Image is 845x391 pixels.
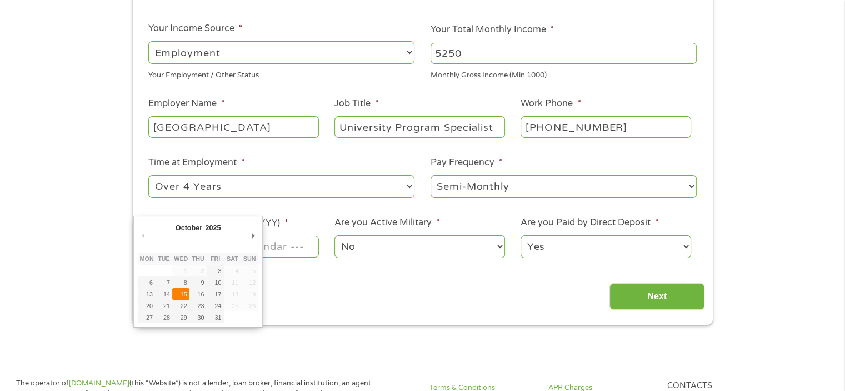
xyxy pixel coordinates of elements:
button: 23 [189,300,207,311]
input: (231) 754-4010 [521,116,691,137]
abbr: Tuesday [158,255,170,262]
label: Are you Paid by Direct Deposit [521,217,658,229]
button: 28 [156,311,173,323]
button: 7 [156,276,173,288]
abbr: Wednesday [174,255,188,262]
button: 10 [207,276,224,288]
button: 21 [156,300,173,311]
button: Next Month [248,229,258,244]
div: Your Employment / Other Status [148,66,414,81]
button: 31 [207,311,224,323]
button: 17 [207,288,224,300]
button: 15 [172,288,189,300]
button: 27 [138,311,156,323]
label: Your Income Source [148,23,242,34]
button: 20 [138,300,156,311]
label: Your Total Monthly Income [431,24,554,36]
a: [DOMAIN_NAME] [69,379,129,388]
abbr: Friday [211,255,220,262]
label: Employer Name [148,98,224,110]
button: 8 [172,276,189,288]
button: 3 [207,265,224,276]
input: Walmart [148,116,318,137]
div: Monthly Gross Income (Min 1000) [431,66,697,81]
button: 9 [189,276,207,288]
button: Previous Month [138,229,148,244]
input: Next [609,283,704,310]
button: 16 [189,288,207,300]
button: 22 [172,300,189,311]
abbr: Thursday [192,255,204,262]
button: 24 [207,300,224,311]
button: 13 [138,288,156,300]
input: 1800 [431,43,697,64]
div: October [174,220,204,235]
label: Pay Frequency [431,157,502,169]
button: 29 [172,311,189,323]
label: Are you Active Military [334,217,439,229]
input: Cashier [334,116,504,137]
label: Work Phone [521,98,581,110]
button: 6 [138,276,156,288]
abbr: Monday [140,255,154,262]
label: Time at Employment [148,157,244,169]
button: 30 [189,311,207,323]
label: Job Title [334,98,378,110]
button: 14 [156,288,173,300]
div: 2025 [204,220,222,235]
abbr: Sunday [243,255,256,262]
abbr: Saturday [227,255,238,262]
